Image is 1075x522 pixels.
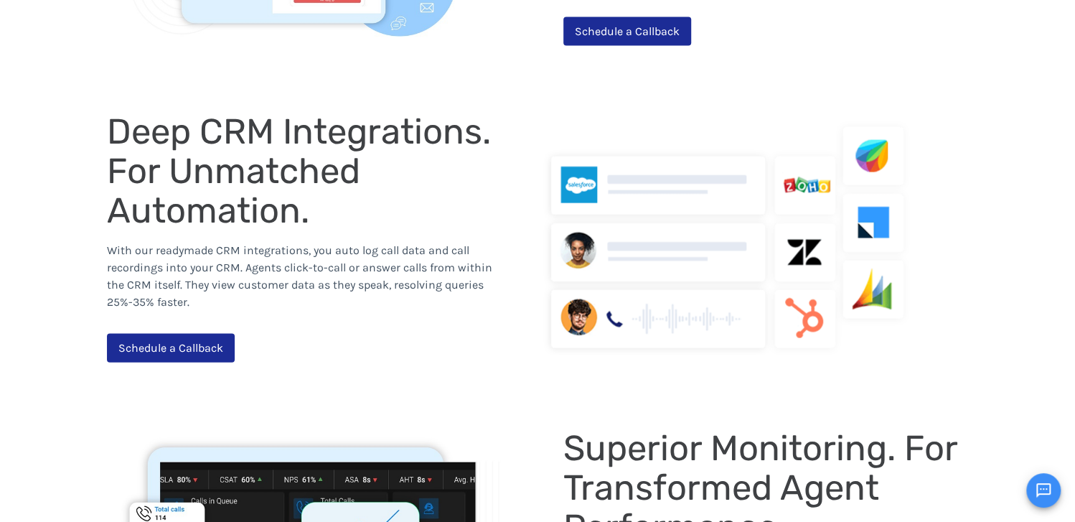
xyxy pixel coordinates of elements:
[537,119,925,356] img: CRM CTI Integration
[107,243,492,309] span: With our readymade CRM integrations, you auto log call data and call recordings into your CRM. Ag...
[1026,473,1061,508] button: Open chat
[107,334,235,363] a: Schedule a Callback
[575,24,680,38] span: Schedule a Callback
[563,17,691,46] a: Schedule a Callback
[107,111,499,231] span: Deep CRM Integrations. For Unmatched Automation.
[118,341,223,355] span: Schedule a Callback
